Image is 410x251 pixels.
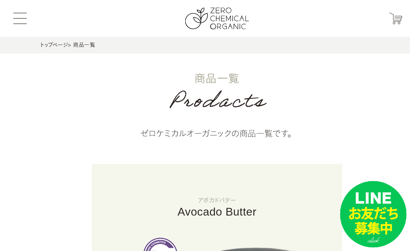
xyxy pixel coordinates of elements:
[40,42,68,47] a: トップページ
[185,8,249,29] img: ZERO CHEMICAL ORGANIC
[92,197,342,203] small: アボカドバター
[340,181,407,248] img: small_line.png
[178,206,257,218] span: Avocado Butter
[92,53,342,164] img: 商品一覧
[40,37,394,53] div: > 商品一覧
[389,13,402,24] img: カート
